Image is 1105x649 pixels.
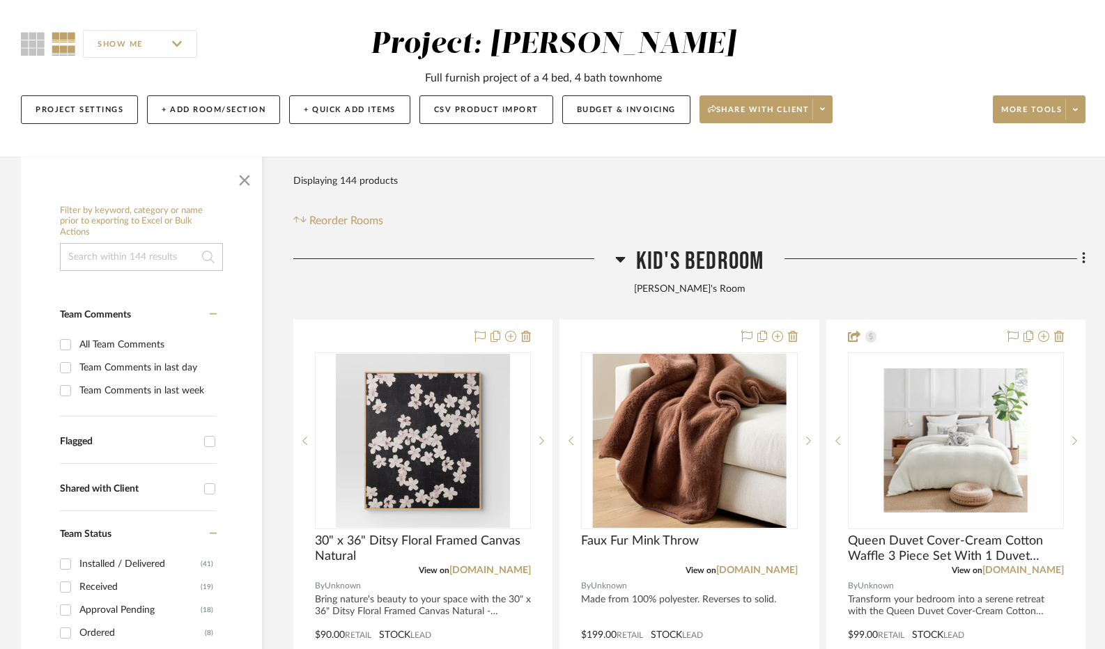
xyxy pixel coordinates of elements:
[293,282,1085,297] div: [PERSON_NAME]'s Room
[708,104,810,125] span: Share with client
[79,576,201,598] div: Received
[201,599,213,621] div: (18)
[848,533,1064,564] span: Queen Duvet Cover-Cream Cotton Waffle 3 Piece Set With 1 Duvet Cover + 2 Shams | Machine Washable
[858,579,894,593] span: Unknown
[449,565,531,575] a: [DOMAIN_NAME]
[79,334,213,356] div: All Team Comments
[79,599,201,621] div: Approval Pending
[201,553,213,575] div: (41)
[562,95,690,124] button: Budget & Invoicing
[581,579,591,593] span: By
[60,205,223,238] h6: Filter by keyword, category or name prior to exporting to Excel or Bulk Actions
[21,95,138,124] button: Project Settings
[636,247,764,276] span: Kid's Bedroom
[716,565,798,575] a: [DOMAIN_NAME]
[79,380,213,402] div: Team Comments in last week
[700,95,833,123] button: Share with client
[371,30,736,59] div: Project: [PERSON_NAME]
[952,566,982,574] span: View on
[982,565,1064,575] a: [DOMAIN_NAME]
[60,243,223,271] input: Search within 144 results
[60,529,111,539] span: Team Status
[849,353,1063,529] div: 0
[582,353,796,529] div: 0
[848,579,858,593] span: By
[325,579,361,593] span: Unknown
[147,95,280,124] button: + Add Room/Section
[993,95,1085,123] button: More tools
[205,622,213,644] div: (8)
[289,95,410,124] button: + Quick Add Items
[79,357,213,379] div: Team Comments in last day
[315,579,325,593] span: By
[293,167,398,195] div: Displaying 144 products
[60,436,197,448] div: Flagged
[293,212,383,229] button: Reorder Rooms
[591,579,627,593] span: Unknown
[581,533,699,549] span: Faux Fur Mink Throw
[231,164,258,191] button: Close
[60,310,131,320] span: Team Comments
[593,354,787,528] img: Faux Fur Mink Throw
[419,566,449,574] span: View on
[336,354,510,528] img: 30" x 36" Ditsy Floral Framed Canvas Natural
[79,622,205,644] div: Ordered
[309,212,383,229] span: Reorder Rooms
[425,70,662,86] div: Full furnish project of a 4 bed, 4 bath townhome
[1001,104,1062,125] span: More tools
[60,483,197,495] div: Shared with Client
[686,566,716,574] span: View on
[201,576,213,598] div: (19)
[419,95,553,124] button: CSV Product Import
[849,368,1062,513] img: Queen Duvet Cover-Cream Cotton Waffle 3 Piece Set With 1 Duvet Cover + 2 Shams | Machine Washable
[79,553,201,575] div: Installed / Delivered
[315,533,531,564] span: 30" x 36" Ditsy Floral Framed Canvas Natural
